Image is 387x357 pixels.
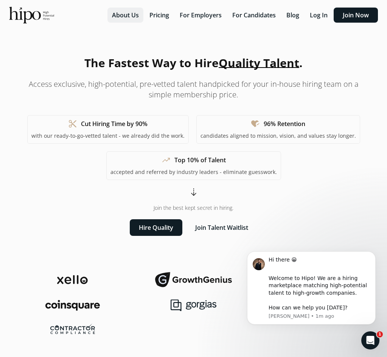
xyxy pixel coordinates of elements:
button: Blog [282,8,304,23]
button: Pricing [145,8,174,23]
span: arrow_cool_down [189,188,198,197]
a: Pricing [145,11,175,19]
span: trending_up [162,155,171,165]
button: Join Now [334,8,378,23]
img: xello-logo [57,275,88,284]
span: Join the best kept secret in hiring. [154,204,233,212]
img: coinsquare-logo [45,300,100,311]
button: About Us [107,8,143,23]
button: Join Talent Waitlist [186,219,257,236]
p: candidates aligned to mission, vision, and values stay longer. [200,132,356,140]
a: About Us [107,11,145,19]
iframe: Intercom live chat [361,331,379,349]
h1: The Fastest Way to Hire . [84,54,303,71]
img: gorgias-logo [171,299,216,311]
img: contractor-compliance-logo [50,323,95,334]
p: accepted and referred by industry leaders - eliminate guesswork. [110,168,277,176]
span: Quality Talent [219,55,299,71]
button: For Candidates [228,8,280,23]
h1: Cut Hiring Time by 90% [81,119,148,128]
button: Hire Quality [130,219,182,236]
span: heart_check [251,119,260,128]
p: Access exclusive, high-potential, pre-vetted talent handpicked for your in-house hiring team on a... [18,79,369,100]
a: For Candidates [228,11,282,19]
img: growthgenius-logo [155,272,232,287]
a: Join Now [334,11,378,19]
button: For Employers [175,8,226,23]
img: official-logo [9,7,54,23]
a: Blog [282,11,305,19]
a: For Employers [175,11,228,19]
span: 1 [377,331,383,337]
a: Log In [305,11,334,19]
iframe: Intercom notifications message [236,240,387,337]
span: content_cut [68,119,77,128]
p: with our ready-to-go-vetted talent - we already did the work. [31,132,185,140]
h1: Top 10% of Talent [174,155,226,165]
h1: 96% Retention [264,119,305,128]
button: Log In [305,8,332,23]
